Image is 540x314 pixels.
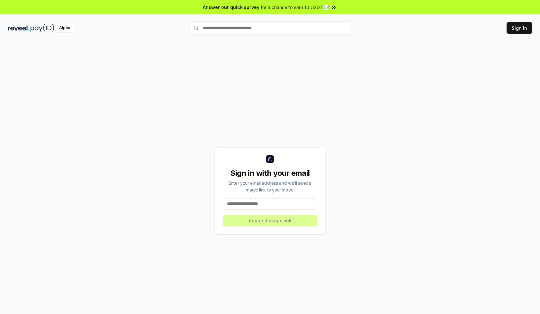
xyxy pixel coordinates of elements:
[31,24,54,32] img: pay_id
[56,24,74,32] div: Alpha
[8,24,29,32] img: reveel_dark
[261,4,329,11] span: for a chance to earn 10 USDT 📝
[203,4,259,11] span: Answer our quick survey
[266,155,274,163] img: logo_small
[223,180,317,193] div: Enter your email address and we’ll send a magic link to your inbox.
[507,22,532,34] button: Sign In
[223,168,317,178] div: Sign in with your email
